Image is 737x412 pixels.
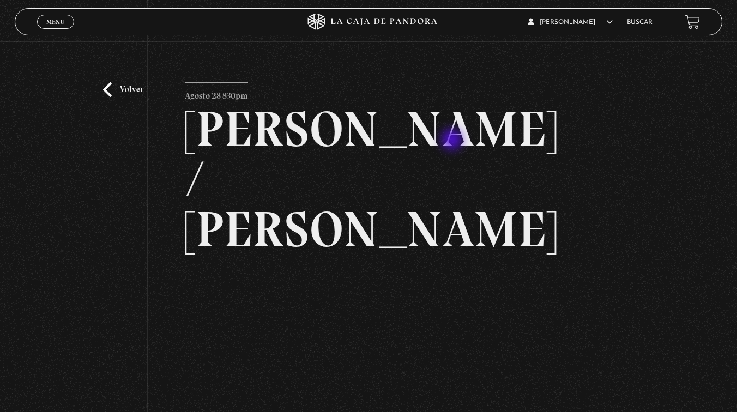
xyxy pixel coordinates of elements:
[103,82,143,97] a: Volver
[627,19,653,26] a: Buscar
[43,28,68,35] span: Cerrar
[685,15,700,29] a: View your shopping cart
[528,19,613,26] span: [PERSON_NAME]
[46,19,64,25] span: Menu
[185,82,248,104] p: Agosto 28 830pm
[185,104,553,255] h2: [PERSON_NAME] / [PERSON_NAME]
